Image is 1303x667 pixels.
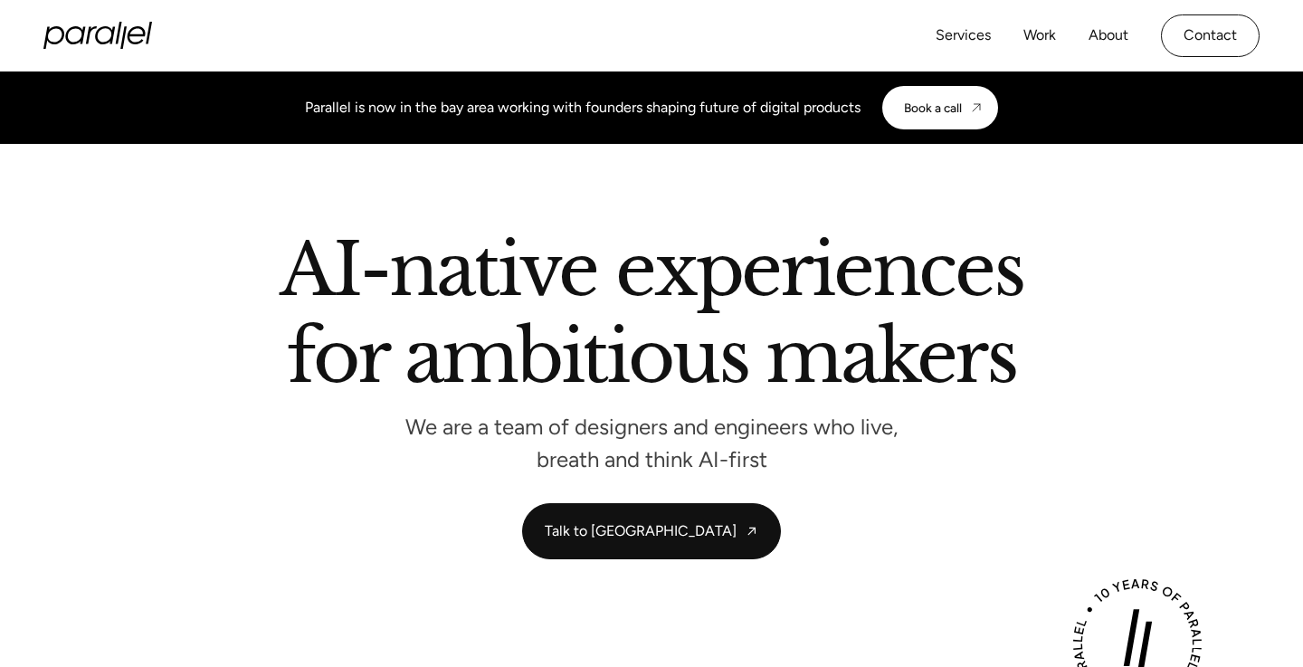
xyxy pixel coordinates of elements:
[1089,23,1128,49] a: About
[936,23,991,49] a: Services
[136,234,1167,400] h2: AI-native experiences for ambitious makers
[1161,14,1260,57] a: Contact
[43,22,152,49] a: home
[380,419,923,467] p: We are a team of designers and engineers who live, breath and think AI-first
[882,86,998,129] a: Book a call
[1023,23,1056,49] a: Work
[904,100,962,115] div: Book a call
[969,100,984,115] img: CTA arrow image
[305,97,861,119] div: Parallel is now in the bay area working with founders shaping future of digital products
